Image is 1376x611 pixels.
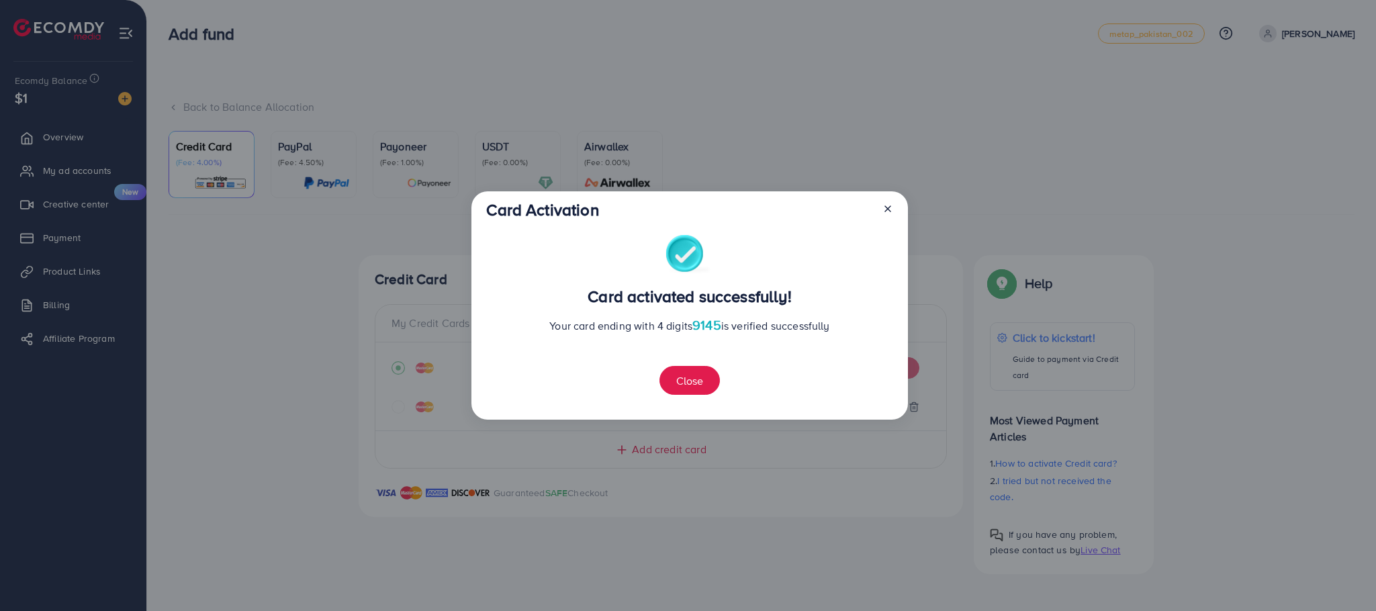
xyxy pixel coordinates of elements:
img: success [666,235,713,276]
h3: Card Activation [486,200,598,220]
h3: Card activated successfully! [486,287,892,306]
p: Your card ending with 4 digits is verified successfully [486,317,892,334]
span: 9145 [692,315,721,334]
button: Close [659,366,720,395]
iframe: Chat [1319,551,1366,601]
